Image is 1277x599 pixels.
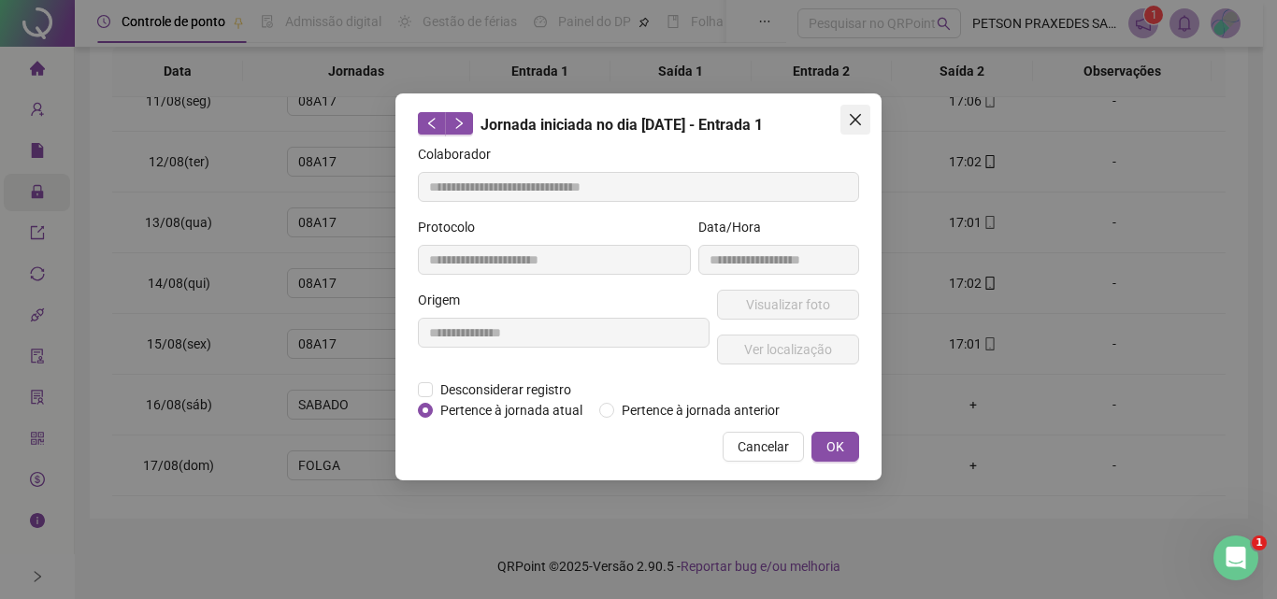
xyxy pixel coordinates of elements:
span: close [848,112,863,127]
span: Pertence à jornada atual [433,400,590,421]
span: Pertence à jornada anterior [614,400,787,421]
button: Cancelar [723,432,804,462]
button: left [418,112,446,135]
span: Cancelar [738,436,789,457]
span: left [425,117,438,130]
label: Protocolo [418,217,487,237]
label: Colaborador [418,144,503,164]
label: Origem [418,290,472,310]
button: Close [840,105,870,135]
button: OK [811,432,859,462]
span: 1 [1252,535,1267,550]
span: right [452,117,466,130]
div: Jornada iniciada no dia [DATE] - Entrada 1 [418,112,859,136]
span: Desconsiderar registro [433,379,579,400]
span: OK [826,436,844,457]
label: Data/Hora [698,217,773,237]
button: Ver localização [717,335,859,364]
iframe: Intercom live chat [1213,535,1258,580]
button: right [445,112,473,135]
button: Visualizar foto [717,290,859,320]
